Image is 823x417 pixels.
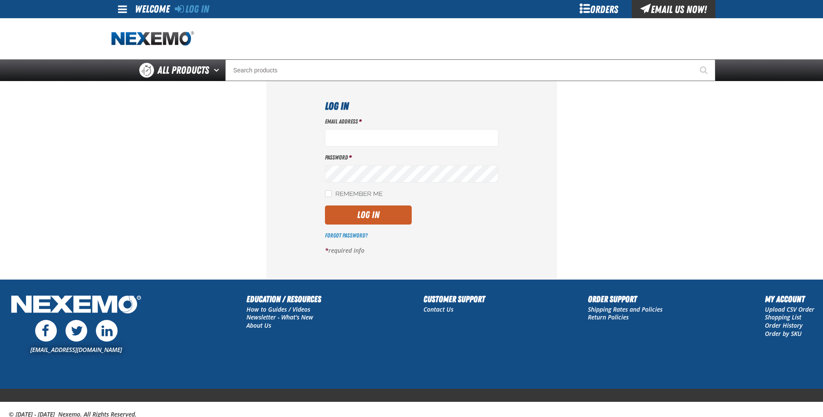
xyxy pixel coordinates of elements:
input: Search [225,59,715,81]
a: Newsletter - What's New [246,313,313,321]
button: Open All Products pages [211,59,225,81]
label: Email Address [325,117,498,126]
p: required info [325,247,498,255]
a: Shopping List [765,313,801,321]
h2: Order Support [588,293,662,306]
a: Order History [765,321,803,329]
a: Forgot Password? [325,232,367,239]
a: About Us [246,321,271,329]
a: [EMAIL_ADDRESS][DOMAIN_NAME] [30,345,122,354]
label: Remember Me [325,190,383,199]
a: Return Policies [588,313,629,321]
a: Shipping Rates and Policies [588,305,662,313]
a: Home [111,31,194,46]
a: Upload CSV Order [765,305,814,313]
button: Start Searching [694,59,715,81]
a: Contact Us [423,305,453,313]
button: Log In [325,205,412,225]
a: Log In [175,3,209,15]
h2: Education / Resources [246,293,321,306]
label: Password [325,153,498,162]
img: Nexemo Logo [9,293,144,318]
img: Nexemo logo [111,31,194,46]
h1: Log In [325,98,498,114]
span: All Products [157,62,209,78]
a: Order by SKU [765,329,802,338]
input: Remember Me [325,190,332,197]
h2: My Account [765,293,814,306]
a: How to Guides / Videos [246,305,310,313]
h2: Customer Support [423,293,485,306]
